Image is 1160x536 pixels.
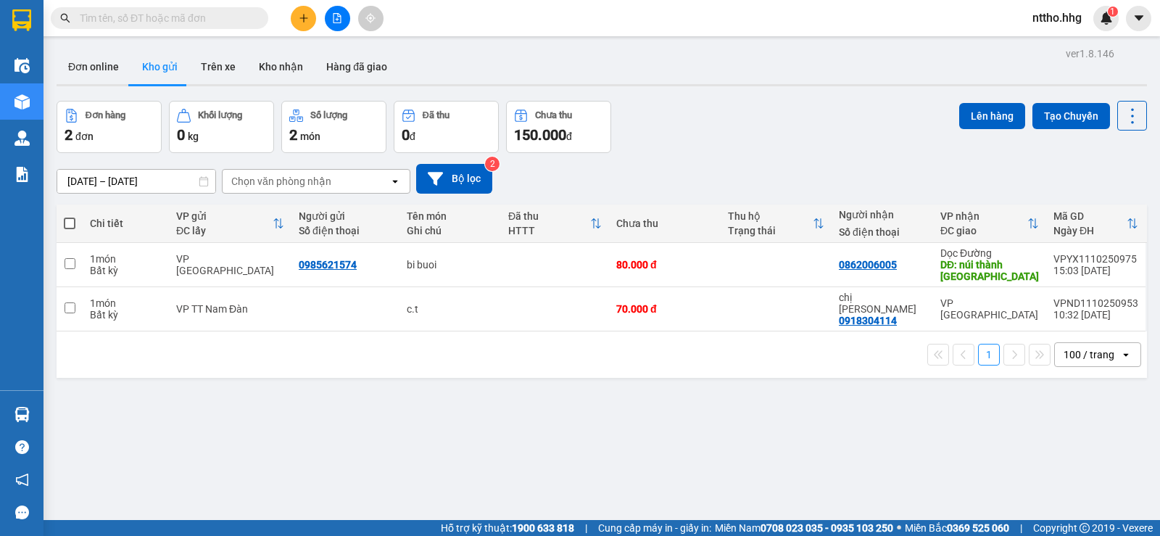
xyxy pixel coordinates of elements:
[332,13,342,23] span: file-add
[485,157,500,171] sup: 2
[508,225,590,236] div: HTTT
[188,131,199,142] span: kg
[839,292,926,315] div: chị thảo
[585,520,587,536] span: |
[441,520,574,536] span: Hỗ trợ kỹ thuật:
[839,259,897,271] div: 0862006005
[15,440,29,454] span: question-circle
[566,131,572,142] span: đ
[1132,12,1145,25] span: caret-down
[289,126,297,144] span: 2
[231,174,331,189] div: Chọn văn phòng nhận
[1046,205,1145,243] th: Toggle SortBy
[14,131,30,146] img: warehouse-icon
[1032,103,1110,129] button: Tạo Chuyến
[189,49,247,84] button: Trên xe
[905,520,1009,536] span: Miền Bắc
[177,126,185,144] span: 0
[940,225,1027,236] div: ĐC giao
[1100,12,1113,25] img: icon-new-feature
[57,170,215,193] input: Select a date range.
[978,344,1000,366] button: 1
[1110,7,1115,17] span: 1
[1066,46,1114,62] div: ver 1.8.146
[86,110,125,120] div: Đơn hàng
[169,205,291,243] th: Toggle SortBy
[947,522,1009,534] strong: 0369 525 060
[299,13,309,23] span: plus
[940,297,1039,321] div: VP [GEOGRAPHIC_DATA]
[325,6,350,31] button: file-add
[90,297,162,309] div: 1 món
[394,101,499,153] button: Đã thu0đ
[299,259,357,271] div: 0985621574
[512,522,574,534] strong: 1900 633 818
[1064,347,1114,362] div: 100 / trang
[299,225,392,236] div: Số điện thoại
[65,126,72,144] span: 2
[90,253,162,265] div: 1 món
[940,247,1039,259] div: Dọc Đường
[514,126,566,144] span: 150.000
[598,520,711,536] span: Cung cấp máy in - giấy in:
[176,303,284,315] div: VP TT Nam Đàn
[14,407,30,422] img: warehouse-icon
[940,259,1039,282] div: DĐ: núi thành Q NAM
[933,205,1046,243] th: Toggle SortBy
[410,131,415,142] span: đ
[423,110,449,120] div: Đã thu
[198,110,242,120] div: Khối lượng
[14,58,30,73] img: warehouse-icon
[176,210,273,222] div: VP gửi
[14,167,30,182] img: solution-icon
[281,101,386,153] button: Số lượng2món
[176,225,273,236] div: ĐC lấy
[839,226,926,238] div: Số điện thoại
[90,218,162,229] div: Chi tiết
[715,520,893,536] span: Miền Nam
[365,13,376,23] span: aim
[1120,349,1132,360] svg: open
[839,209,926,220] div: Người nhận
[407,210,494,222] div: Tên món
[1053,309,1138,321] div: 10:32 [DATE]
[90,309,162,321] div: Bất kỳ
[315,49,399,84] button: Hàng đã giao
[15,473,29,487] span: notification
[1053,225,1127,236] div: Ngày ĐH
[75,131,94,142] span: đơn
[1053,253,1138,265] div: VPYX1110250975
[402,126,410,144] span: 0
[959,103,1025,129] button: Lên hàng
[12,9,31,31] img: logo-vxr
[721,205,832,243] th: Toggle SortBy
[1053,265,1138,276] div: 15:03 [DATE]
[90,265,162,276] div: Bất kỳ
[389,176,401,187] svg: open
[1053,210,1127,222] div: Mã GD
[506,101,611,153] button: Chưa thu150.000đ
[130,49,189,84] button: Kho gửi
[839,315,897,326] div: 0918304114
[616,259,713,271] div: 80.000 đ
[616,303,713,315] div: 70.000 đ
[169,101,274,153] button: Khối lượng0kg
[300,131,320,142] span: món
[416,164,492,194] button: Bộ lọc
[407,225,494,236] div: Ghi chú
[1108,7,1118,17] sup: 1
[14,94,30,110] img: warehouse-icon
[80,10,251,26] input: Tìm tên, số ĐT hoặc mã đơn
[1126,6,1151,31] button: caret-down
[1080,523,1090,533] span: copyright
[310,110,347,120] div: Số lượng
[407,303,494,315] div: c.t
[535,110,572,120] div: Chưa thu
[940,210,1027,222] div: VP nhận
[15,506,29,519] span: message
[728,210,813,222] div: Thu hộ
[60,13,70,23] span: search
[57,49,130,84] button: Đơn online
[501,205,609,243] th: Toggle SortBy
[358,6,384,31] button: aim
